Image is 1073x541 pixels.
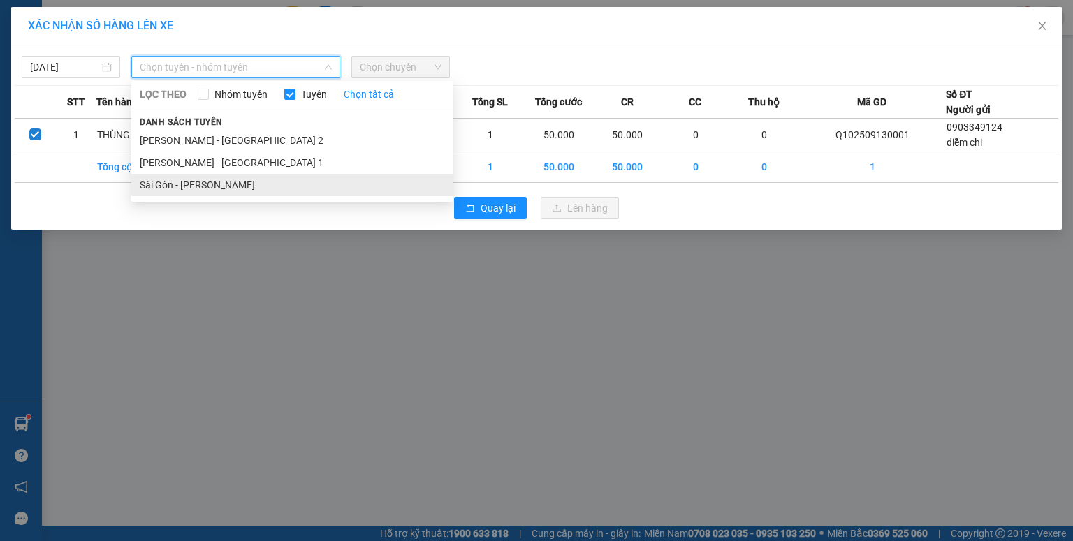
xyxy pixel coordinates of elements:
span: CC [689,94,701,110]
span: Tổng cước [535,94,582,110]
span: Quay lại [481,200,516,216]
span: STT [67,94,85,110]
span: Thu hộ [748,94,780,110]
td: Q102509130001 [798,119,946,151]
td: 0 [662,119,730,151]
td: Tổng cộng [96,151,165,183]
span: Tổng SL [472,94,508,110]
td: 50.000 [593,119,662,151]
span: Tên hàng [96,94,138,110]
span: Chọn tuyến - nhóm tuyến [140,57,332,77]
td: 0 [730,151,798,183]
span: Chọn chuyến [360,57,441,77]
td: 1 [56,119,97,151]
li: Sài Gòn - [PERSON_NAME] [131,174,453,196]
span: down [324,63,333,71]
span: Danh sách tuyến [131,116,231,128]
button: Close [1023,7,1062,46]
td: 50.000 [525,151,593,183]
span: rollback [465,203,475,214]
div: Số ĐT Người gửi [946,87,991,117]
td: 1 [456,151,525,183]
span: 0903349124 [947,121,1002,133]
li: [PERSON_NAME] - [GEOGRAPHIC_DATA] 2 [131,129,453,151]
button: uploadLên hàng [541,197,619,219]
td: 0 [662,151,730,183]
span: CR [621,94,634,110]
button: rollbackQuay lại [454,197,527,219]
span: diễm chi [947,137,982,148]
span: LỌC THEO [140,87,187,102]
td: 50.000 [593,151,662,183]
a: Chọn tất cả [344,87,394,102]
span: close [1037,20,1048,31]
td: 50.000 [525,119,593,151]
td: 1 [456,119,525,151]
td: THÙNG HOA [96,119,165,151]
span: XÁC NHẬN SỐ HÀNG LÊN XE [28,19,173,32]
span: Mã GD [857,94,886,110]
td: 0 [730,119,798,151]
li: [PERSON_NAME] - [GEOGRAPHIC_DATA] 1 [131,151,453,174]
td: 1 [798,151,946,183]
span: Nhóm tuyến [209,87,273,102]
input: 13/09/2025 [30,59,99,75]
span: Tuyến [295,87,333,102]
